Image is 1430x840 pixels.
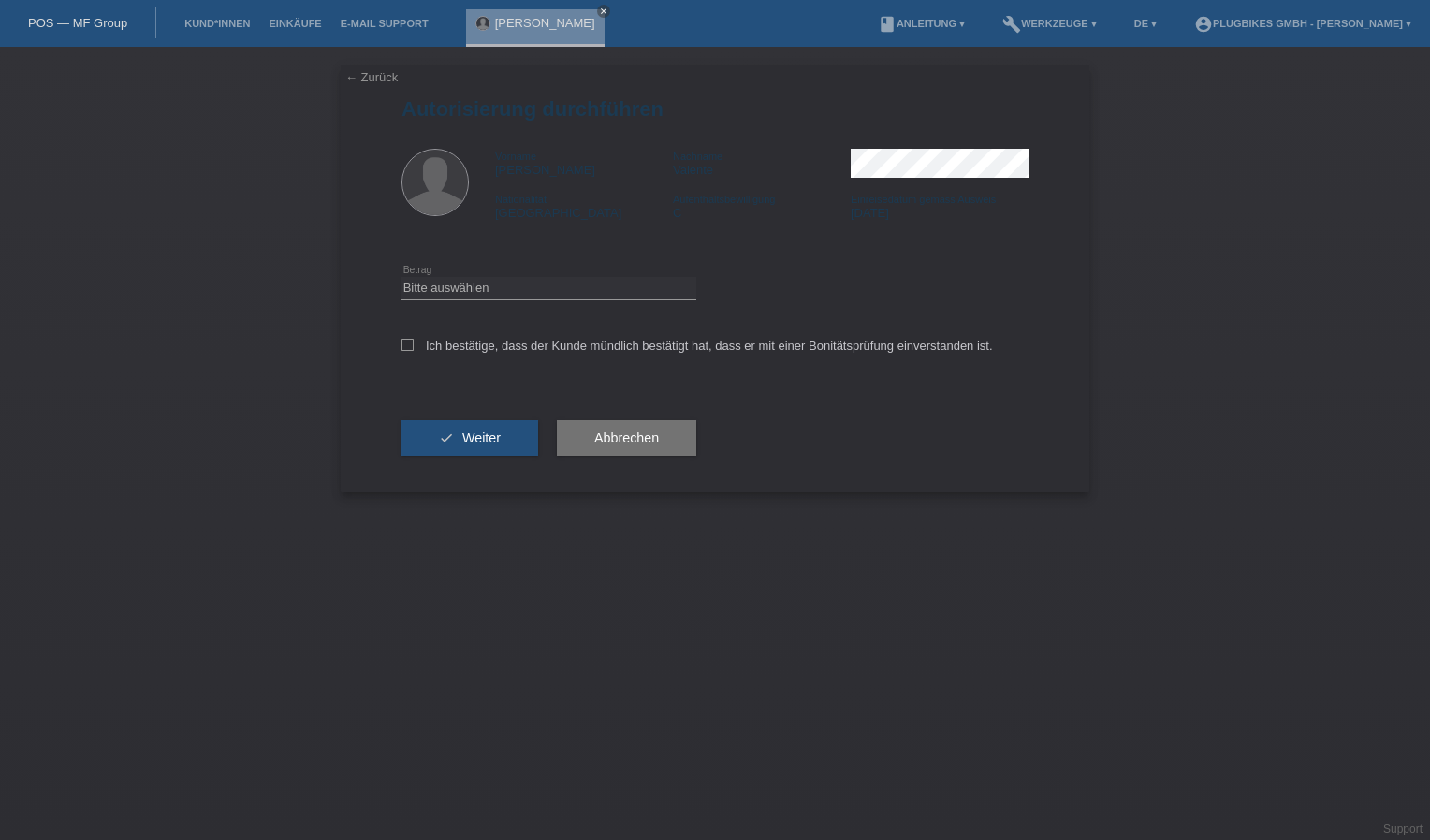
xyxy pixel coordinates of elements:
[597,5,610,18] a: close
[993,18,1106,29] a: buildWerkzeuge ▾
[673,151,722,162] span: Nachname
[345,70,398,84] a: ← Zurück
[851,194,996,205] span: Einreisedatum gemäss Ausweis
[259,18,330,29] a: Einkäufe
[557,420,696,456] button: Abbrechen
[868,18,974,29] a: bookAnleitung ▾
[401,97,1029,121] h1: Autorisierung durchführen
[1194,15,1213,34] i: account_circle
[495,16,595,30] a: [PERSON_NAME]
[495,151,536,162] span: Vorname
[495,149,673,177] div: [PERSON_NAME]
[495,192,673,220] div: [GEOGRAPHIC_DATA]
[673,194,775,205] span: Aufenthaltsbewilligung
[851,192,1029,220] div: [DATE]
[401,420,538,456] button: check Weiter
[331,18,438,29] a: E-Mail Support
[599,7,608,16] i: close
[1383,822,1423,835] a: Support
[28,16,127,30] a: POS — MF Group
[1002,15,1021,34] i: build
[1185,18,1421,29] a: account_circlePlugBikes GmbH - [PERSON_NAME] ▾
[175,18,259,29] a: Kund*innen
[1125,18,1166,29] a: DE ▾
[673,192,851,220] div: C
[594,430,659,445] span: Abbrechen
[495,194,547,205] span: Nationalität
[673,149,851,177] div: Valente
[878,15,897,34] i: book
[462,430,501,445] span: Weiter
[439,430,454,445] i: check
[401,339,993,353] label: Ich bestätige, dass der Kunde mündlich bestätigt hat, dass er mit einer Bonitätsprüfung einversta...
